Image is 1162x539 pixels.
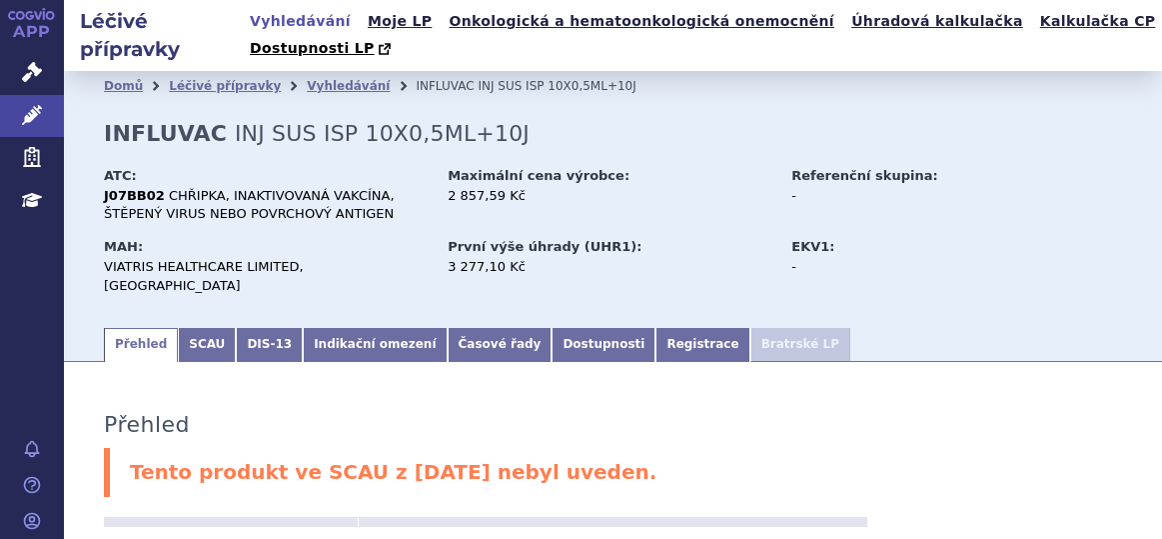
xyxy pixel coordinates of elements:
[416,79,474,93] span: INFLUVAC
[791,258,1016,276] div: -
[236,328,303,362] a: DIS-13
[448,168,629,183] strong: Maximální cena výrobce:
[250,40,375,56] span: Dostupnosti LP
[552,328,655,362] a: Dostupnosti
[448,239,641,254] strong: První výše úhrady (UHR1):
[235,121,530,146] span: INJ SUS ISP 10X0,5ML+10J
[845,8,1029,35] a: Úhradová kalkulačka
[448,187,772,205] div: 2 857,59 Kč
[104,239,143,254] strong: MAH:
[104,121,227,146] strong: INFLUVAC
[478,79,635,93] span: INJ SUS ISP 10X0,5ML+10J
[791,168,937,183] strong: Referenční skupina:
[362,8,438,35] a: Moje LP
[169,79,281,93] a: Léčivé přípravky
[1034,8,1162,35] a: Kalkulačka CP
[104,448,1122,497] div: Tento produkt ve SCAU z [DATE] nebyl uveden.
[104,258,429,294] div: VIATRIS HEALTHCARE LIMITED, [GEOGRAPHIC_DATA]
[104,168,137,183] strong: ATC:
[448,328,553,362] a: Časové řady
[791,239,834,254] strong: EKV1:
[448,258,772,276] div: 3 277,10 Kč
[244,35,401,63] a: Dostupnosti LP
[104,328,178,362] a: Přehled
[655,328,749,362] a: Registrace
[104,188,165,203] strong: J07BB02
[64,7,244,63] h2: Léčivé přípravky
[104,412,190,438] h3: Přehled
[443,8,840,35] a: Onkologická a hematoonkologická onemocnění
[178,328,236,362] a: SCAU
[104,79,143,93] a: Domů
[244,8,357,35] a: Vyhledávání
[303,328,447,362] a: Indikační omezení
[104,188,395,221] span: CHŘIPKA, INAKTIVOVANÁ VAKCÍNA, ŠTĚPENÝ VIRUS NEBO POVRCHOVÝ ANTIGEN
[791,187,1016,205] div: -
[307,79,390,93] a: Vyhledávání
